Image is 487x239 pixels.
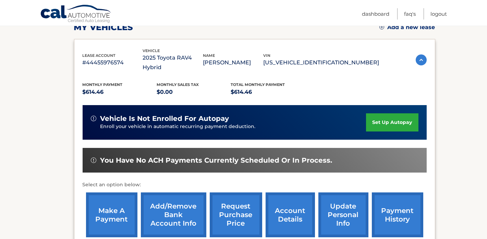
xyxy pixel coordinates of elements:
a: set up autopay [366,113,418,131]
a: request purchase price [210,192,262,237]
p: $0.00 [157,87,231,97]
p: [PERSON_NAME] [203,58,264,67]
span: You have no ACH payments currently scheduled or in process. [100,156,332,165]
img: alert-white.svg [91,158,96,163]
a: Logout [430,8,447,20]
a: Add a new lease [379,24,435,31]
p: 2025 Toyota RAV4 Hybrid [143,53,203,72]
a: update personal info [318,192,368,237]
span: vin [264,53,271,58]
a: make a payment [86,192,137,237]
span: lease account [83,53,116,58]
a: Cal Automotive [40,4,112,24]
a: Add/Remove bank account info [141,192,206,237]
a: FAQ's [404,8,416,20]
p: [US_VEHICLE_IDENTIFICATION_NUMBER] [264,58,379,67]
p: Enroll your vehicle in automatic recurring payment deduction. [100,123,366,130]
p: #44455976574 [83,58,143,67]
span: Monthly Payment [83,82,123,87]
span: name [203,53,215,58]
span: Monthly sales Tax [157,82,199,87]
a: account details [266,192,315,237]
p: $614.46 [83,87,157,97]
img: accordion-active.svg [416,54,427,65]
p: Select an option below: [83,181,427,189]
a: Dashboard [362,8,389,20]
img: alert-white.svg [91,116,96,121]
span: vehicle [143,48,160,53]
img: add.svg [379,25,384,29]
a: payment history [372,192,423,237]
h2: my vehicles [74,22,133,33]
span: Total Monthly Payment [231,82,285,87]
span: vehicle is not enrolled for autopay [100,114,229,123]
p: $614.46 [231,87,305,97]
